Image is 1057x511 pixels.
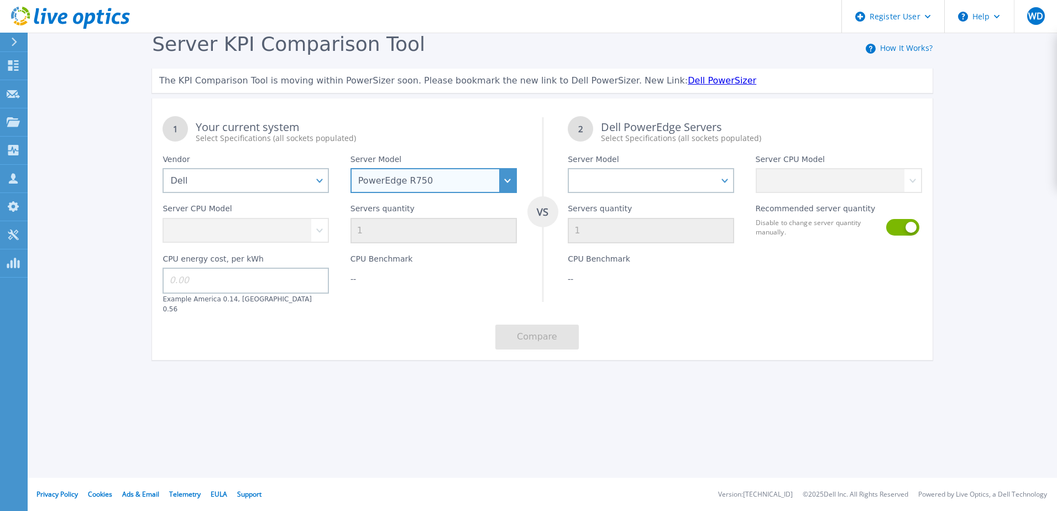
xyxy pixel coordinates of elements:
[495,325,579,350] button: Compare
[718,491,793,498] li: Version: [TECHNICAL_ID]
[36,489,78,499] a: Privacy Policy
[578,123,583,134] tspan: 2
[152,33,425,55] span: Server KPI Comparison Tool
[196,133,516,144] div: Select Specifications (all sockets populated)
[568,254,630,268] label: CPU Benchmark
[568,155,619,168] label: Server Model
[568,273,734,284] div: --
[350,254,413,268] label: CPU Benchmark
[688,75,756,86] a: Dell PowerSizer
[196,122,516,144] div: Your current system
[1028,12,1043,20] span: WD
[880,43,933,53] a: How It Works?
[173,123,178,134] tspan: 1
[88,489,112,499] a: Cookies
[918,491,1047,498] li: Powered by Live Optics, a Dell Technology
[803,491,908,498] li: © 2025 Dell Inc. All Rights Reserved
[568,204,632,217] label: Servers quantity
[350,155,401,168] label: Server Model
[159,75,688,86] span: The KPI Comparison Tool is moving within PowerSizer soon. Please bookmark the new link to Dell Po...
[601,133,922,144] div: Select Specifications (all sockets populated)
[163,204,232,217] label: Server CPU Model
[163,268,329,293] input: 0.00
[211,489,227,499] a: EULA
[350,273,517,284] div: --
[163,295,312,313] label: Example America 0.14, [GEOGRAPHIC_DATA] 0.56
[163,254,264,268] label: CPU energy cost, per kWh
[756,204,876,217] label: Recommended server quantity
[756,155,825,168] label: Server CPU Model
[169,489,201,499] a: Telemetry
[536,205,548,218] tspan: VS
[350,204,415,217] label: Servers quantity
[163,155,190,168] label: Vendor
[237,489,261,499] a: Support
[122,489,159,499] a: Ads & Email
[601,122,922,144] div: Dell PowerEdge Servers
[756,218,880,237] label: Disable to change server quantity manually.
